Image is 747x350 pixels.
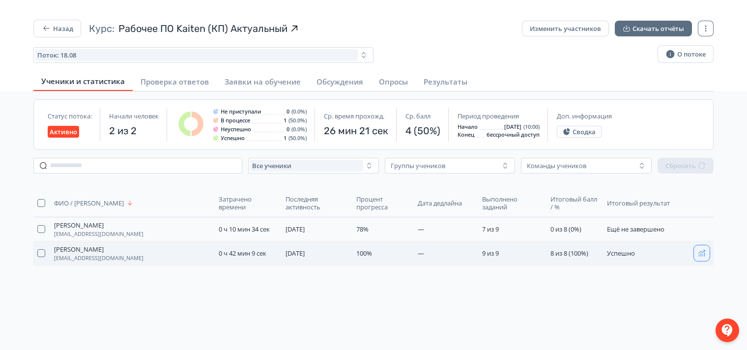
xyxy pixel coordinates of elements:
[523,124,540,130] span: (10:00)
[219,225,270,233] span: 0 ч 10 мин 34 сек
[458,124,478,130] span: Начало
[141,77,209,87] span: Проверка ответов
[521,158,652,174] button: Команды учеников
[54,199,124,207] span: ФИО / [PERSON_NAME]
[385,158,516,174] button: Группы учеников
[527,162,586,170] div: Команды учеников
[221,109,261,115] span: Не приступали
[54,221,144,237] button: [PERSON_NAME][EMAIL_ADDRESS][DOMAIN_NAME]
[418,225,424,233] span: —
[379,77,408,87] span: Опросы
[324,124,388,138] span: 26 мин 21 сек
[286,195,346,211] span: Последняя активность
[607,199,678,207] span: Итоговый результат
[33,47,373,63] button: Поток: 18.08
[286,249,305,258] span: [DATE]
[418,249,424,258] span: —
[550,193,599,213] button: Итоговый балл / %
[504,124,521,130] span: [DATE]
[54,231,144,237] span: [EMAIL_ADDRESS][DOMAIN_NAME]
[252,162,291,170] span: Все ученики
[48,112,92,120] span: Статус потока:
[615,21,692,36] button: Скачать отчёты
[109,124,159,138] span: 2 из 2
[356,193,410,213] button: Процент прогресса
[54,245,104,253] span: [PERSON_NAME]
[109,112,159,120] span: Начали человек
[54,197,136,209] button: ФИО / [PERSON_NAME]
[458,132,474,138] span: Конец
[33,20,81,37] button: Назад
[482,249,499,258] span: 9 из 9
[482,193,542,213] button: Выполнено заданий
[248,158,379,174] button: Все ученики
[225,77,301,87] span: Заявки на обучение
[324,112,384,120] span: Ср. время прохожд.
[50,128,77,136] span: Активно
[356,249,372,258] span: 100%
[607,225,664,233] span: Ещё не завершено
[482,225,499,233] span: 7 из 9
[219,249,266,258] span: 0 ч 42 мин 9 сек
[54,245,144,261] button: [PERSON_NAME][EMAIL_ADDRESS][DOMAIN_NAME]
[405,124,440,138] span: 4 (50%)
[550,249,588,258] span: 8 из 8 (100%)
[221,135,245,141] span: Успешно
[487,132,540,138] span: бессрочный доступ
[550,195,597,211] span: Итоговый балл / %
[54,221,104,229] span: [PERSON_NAME]
[288,135,307,141] span: (50.0%)
[291,109,307,115] span: (0.0%)
[284,117,287,123] span: 1
[391,162,445,170] div: Группы учеников
[219,195,276,211] span: Затрачено времени
[284,135,287,141] span: 1
[356,195,408,211] span: Процент прогресса
[607,249,635,258] span: Успешно
[54,255,144,261] span: [EMAIL_ADDRESS][DOMAIN_NAME]
[287,126,289,132] span: 0
[405,112,431,120] span: Ср. балл
[550,225,581,233] span: 0 из 8 (0%)
[287,109,289,115] span: 0
[221,126,251,132] span: Неуспешно
[418,199,462,207] span: Дата дедлайна
[37,51,76,59] span: Поток: 18.08
[286,193,348,213] button: Последняя активность
[458,112,519,120] span: Период проведения
[219,193,278,213] button: Затрачено времени
[41,76,125,86] span: Ученики и статистика
[286,225,305,233] span: [DATE]
[89,22,115,35] span: Курс:
[557,126,602,138] button: Сводка
[482,195,540,211] span: Выполнено заданий
[291,126,307,132] span: (0.0%)
[658,45,714,63] button: О потоке
[522,21,609,36] button: Изменить участников
[658,158,714,174] button: Сбросить
[418,197,464,209] button: Дата дедлайна
[288,117,307,123] span: (50.0%)
[221,117,250,123] span: В процессе
[356,225,369,233] span: 78%
[557,112,612,120] span: Доп. информация
[573,128,596,136] span: Сводка
[316,77,363,87] span: Обсуждения
[424,77,467,87] span: Результаты
[118,22,287,35] span: Рабочее ПО Kaiten (КП) Актуальный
